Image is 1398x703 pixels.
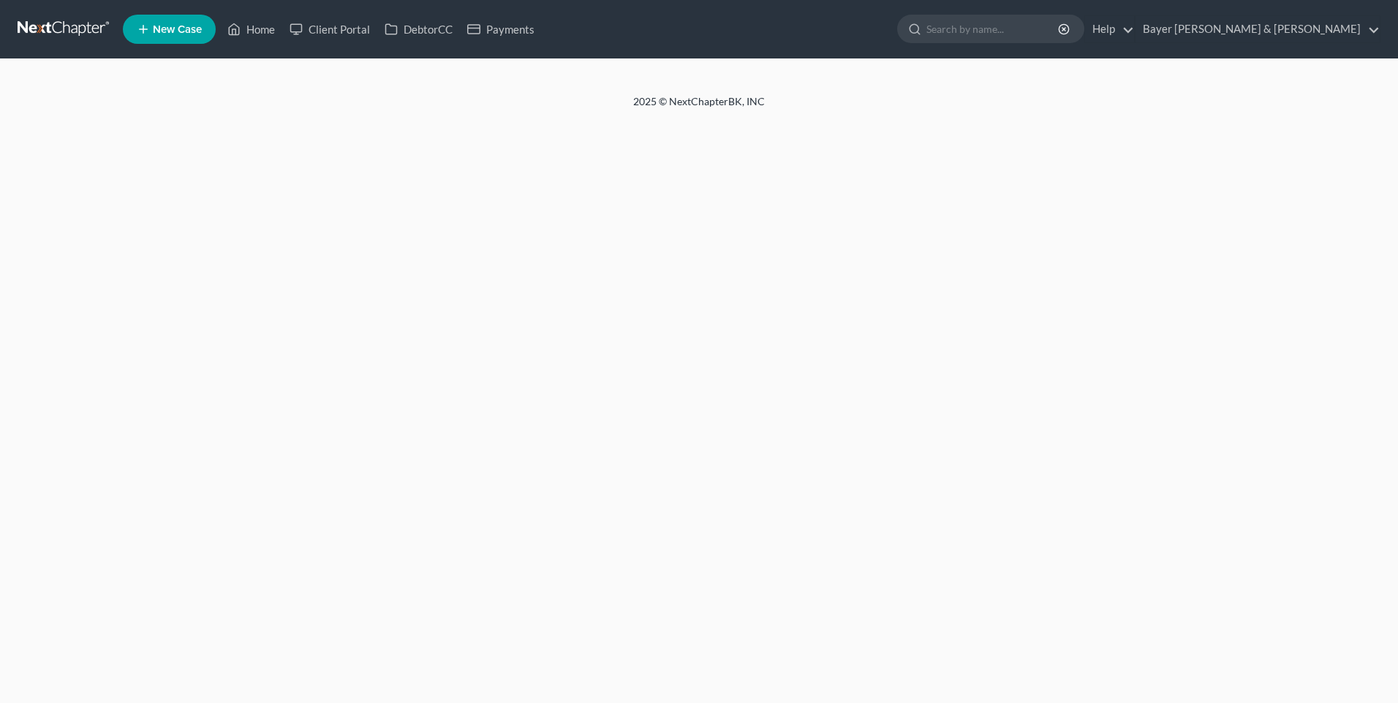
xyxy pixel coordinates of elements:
[926,15,1060,42] input: Search by name...
[282,16,377,42] a: Client Portal
[220,16,282,42] a: Home
[1136,16,1380,42] a: Bayer [PERSON_NAME] & [PERSON_NAME]
[460,16,542,42] a: Payments
[153,24,202,35] span: New Case
[1085,16,1134,42] a: Help
[377,16,460,42] a: DebtorCC
[282,94,1116,121] div: 2025 © NextChapterBK, INC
